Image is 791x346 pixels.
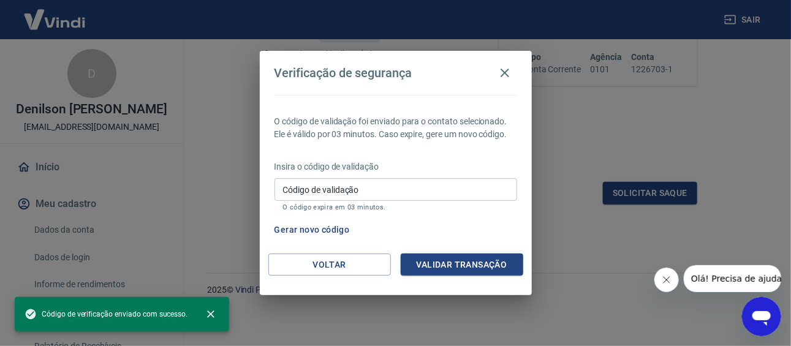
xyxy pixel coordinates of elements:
[270,219,355,241] button: Gerar novo código
[25,308,187,320] span: Código de verificação enviado com sucesso.
[742,297,781,336] iframe: Botão para abrir a janela de mensagens
[197,301,224,328] button: close
[283,203,509,211] p: O código expira em 03 minutos.
[401,254,523,276] button: Validar transação
[274,115,517,141] p: O código de validação foi enviado para o contato selecionado. Ele é válido por 03 minutos. Caso e...
[274,66,412,80] h4: Verificação de segurança
[268,254,391,276] button: Voltar
[684,265,781,292] iframe: Mensagem da empresa
[274,160,517,173] p: Insira o código de validação
[7,9,103,18] span: Olá! Precisa de ajuda?
[654,268,679,292] iframe: Fechar mensagem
